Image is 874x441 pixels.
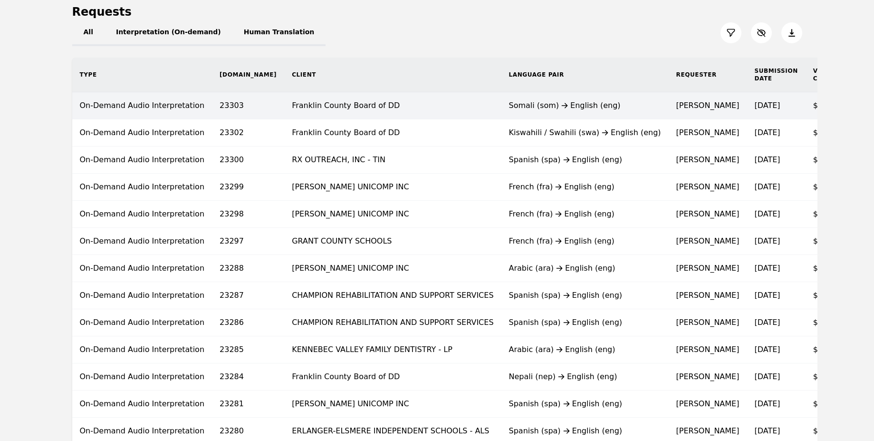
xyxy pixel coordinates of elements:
td: 23285 [212,336,284,363]
time: [DATE] [754,155,780,164]
td: [PERSON_NAME] UNICOMP INC [284,255,501,282]
td: [PERSON_NAME] [669,201,747,228]
td: Franklin County Board of DD [284,363,501,391]
div: Arabic (ara) English (eng) [509,344,661,355]
td: 23281 [212,391,284,418]
td: $0.00 [806,201,850,228]
td: [PERSON_NAME] [669,282,747,309]
button: Export Jobs [781,22,802,43]
td: 23302 [212,119,284,147]
time: [DATE] [754,291,780,300]
td: 23300 [212,147,284,174]
td: [PERSON_NAME] [669,174,747,201]
div: French (fra) English (eng) [509,235,661,247]
time: [DATE] [754,209,780,218]
td: [PERSON_NAME] [669,119,747,147]
button: Human Translation [232,20,326,46]
td: [PERSON_NAME] [669,255,747,282]
td: [PERSON_NAME] [669,147,747,174]
td: On-Demand Audio Interpretation [72,391,212,418]
td: [PERSON_NAME] [669,309,747,336]
td: [PERSON_NAME] UNICOMP INC [284,391,501,418]
td: 23284 [212,363,284,391]
td: Franklin County Board of DD [284,92,501,119]
td: $0.00 [806,119,850,147]
th: Requester [669,58,747,92]
td: $1.57 [806,391,850,418]
div: Somali (som) English (eng) [509,100,661,111]
td: On-Demand Audio Interpretation [72,336,212,363]
div: French (fra) English (eng) [509,208,661,220]
div: Arabic (ara) English (eng) [509,263,661,274]
th: Submission Date [747,58,805,92]
td: 23303 [212,92,284,119]
td: On-Demand Audio Interpretation [72,255,212,282]
td: $0.02 [806,309,850,336]
td: On-Demand Audio Interpretation [72,92,212,119]
td: 23297 [212,228,284,255]
th: Type [72,58,212,92]
td: $0.00 [806,174,850,201]
td: [PERSON_NAME] [669,391,747,418]
div: Spanish (spa) English (eng) [509,398,661,410]
td: GRANT COUNTY SCHOOLS [284,228,501,255]
time: [DATE] [754,182,780,191]
td: 23287 [212,282,284,309]
time: [DATE] [754,426,780,435]
td: Franklin County Board of DD [284,119,501,147]
td: 23298 [212,201,284,228]
td: [PERSON_NAME] [669,228,747,255]
button: Interpretation (On-demand) [105,20,232,46]
th: Vendor Cost [806,58,850,92]
div: Spanish (spa) English (eng) [509,154,661,166]
td: KENNEBEC VALLEY FAMILY DENTISTRY - LP [284,336,501,363]
button: Customize Column View [751,22,772,43]
td: $18.36 [806,228,850,255]
td: On-Demand Audio Interpretation [72,309,212,336]
td: On-Demand Audio Interpretation [72,174,212,201]
h1: Requests [72,4,132,20]
time: [DATE] [754,372,780,381]
td: On-Demand Audio Interpretation [72,119,212,147]
div: Spanish (spa) English (eng) [509,290,661,301]
div: Spanish (spa) English (eng) [509,425,661,437]
div: Spanish (spa) English (eng) [509,317,661,328]
td: On-Demand Audio Interpretation [72,228,212,255]
td: CHAMPION REHABILITATION AND SUPPORT SERVICES [284,282,501,309]
td: $8.71 [806,255,850,282]
td: $0.00 [806,363,850,391]
td: On-Demand Audio Interpretation [72,201,212,228]
td: $2.19 [806,336,850,363]
time: [DATE] [754,318,780,327]
time: [DATE] [754,264,780,273]
time: [DATE] [754,128,780,137]
td: 23288 [212,255,284,282]
button: Filter [720,22,741,43]
td: On-Demand Audio Interpretation [72,282,212,309]
td: $0.71 [806,92,850,119]
td: [PERSON_NAME] [669,92,747,119]
td: On-Demand Audio Interpretation [72,147,212,174]
div: French (fra) English (eng) [509,181,661,193]
td: $13.43 [806,282,850,309]
td: 23299 [212,174,284,201]
time: [DATE] [754,345,780,354]
th: [DOMAIN_NAME] [212,58,284,92]
time: [DATE] [754,101,780,110]
div: Kiswahili / Swahili (swa) English (eng) [509,127,661,138]
td: [PERSON_NAME] [669,336,747,363]
td: RX OUTREACH, INC - TIN [284,147,501,174]
time: [DATE] [754,399,780,408]
td: [PERSON_NAME] [669,363,747,391]
div: Nepali (nep) English (eng) [509,371,661,382]
td: [PERSON_NAME] UNICOMP INC [284,201,501,228]
td: $0.55 [806,147,850,174]
th: Language Pair [501,58,669,92]
th: Client [284,58,501,92]
time: [DATE] [754,236,780,245]
td: 23286 [212,309,284,336]
button: All [72,20,105,46]
td: On-Demand Audio Interpretation [72,363,212,391]
td: CHAMPION REHABILITATION AND SUPPORT SERVICES [284,309,501,336]
td: [PERSON_NAME] UNICOMP INC [284,174,501,201]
